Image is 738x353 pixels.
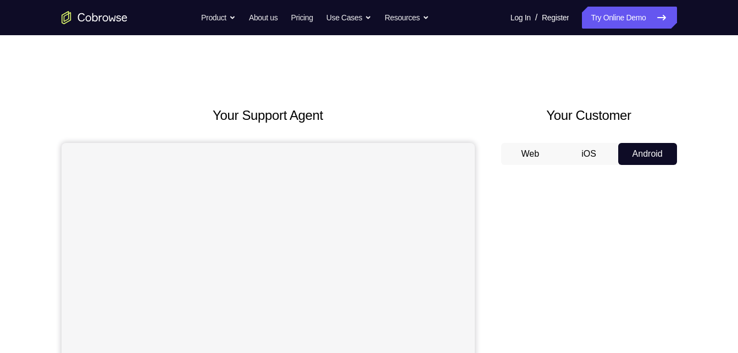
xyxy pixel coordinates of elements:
button: Resources [385,7,429,29]
span: / [535,11,537,24]
button: Product [201,7,236,29]
a: Register [542,7,569,29]
h2: Your Customer [501,106,677,125]
a: About us [249,7,278,29]
button: Use Cases [326,7,371,29]
button: iOS [559,143,618,165]
a: Go to the home page [62,11,127,24]
button: Web [501,143,560,165]
h2: Your Support Agent [62,106,475,125]
button: Android [618,143,677,165]
a: Pricing [291,7,313,29]
a: Try Online Demo [582,7,676,29]
a: Log In [511,7,531,29]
